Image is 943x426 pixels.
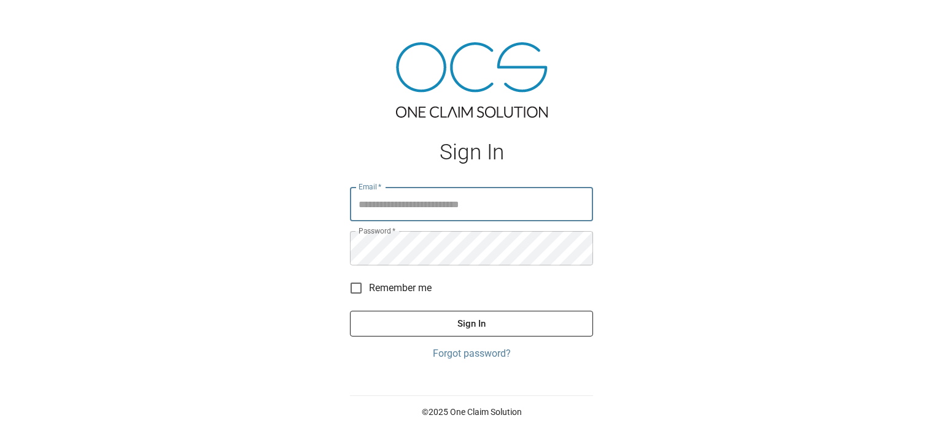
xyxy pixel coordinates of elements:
h1: Sign In [350,140,593,165]
a: Forgot password? [350,346,593,361]
img: ocs-logo-tra.png [396,42,548,118]
span: Remember me [369,281,432,295]
p: © 2025 One Claim Solution [350,406,593,418]
button: Sign In [350,311,593,337]
label: Password [359,226,395,236]
img: ocs-logo-white-transparent.png [15,7,64,32]
label: Email [359,181,382,192]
